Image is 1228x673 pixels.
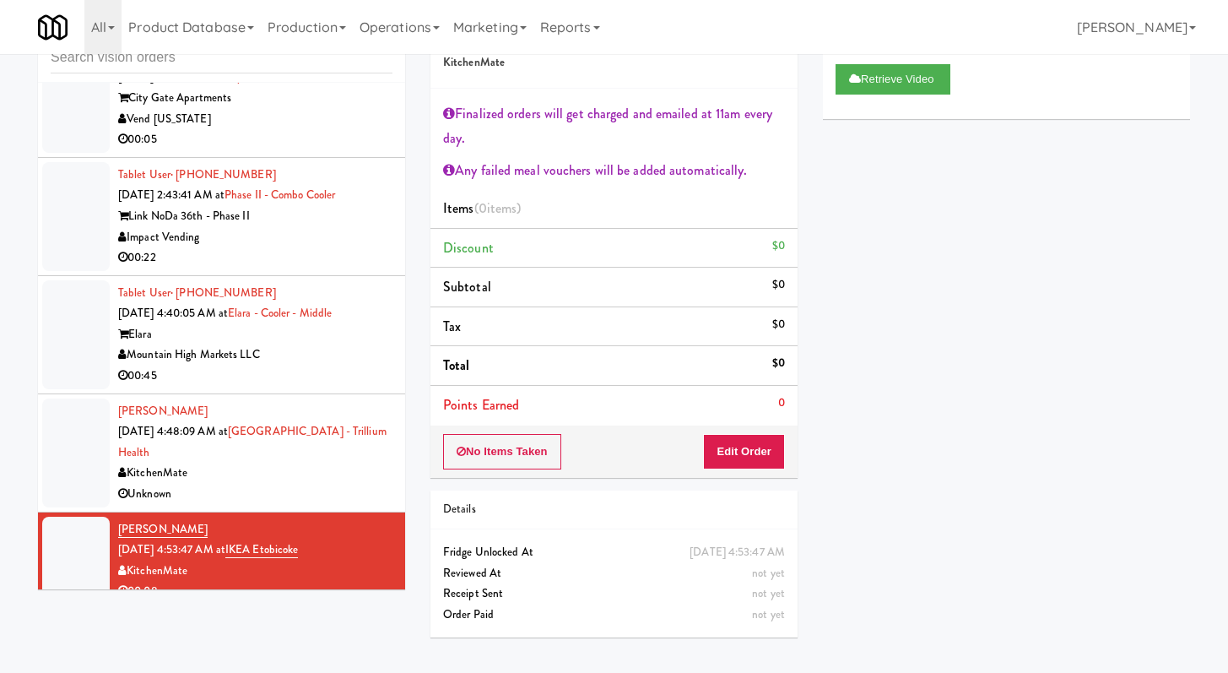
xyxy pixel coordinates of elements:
[118,561,392,582] div: KitchenMate
[474,198,522,218] span: (0 )
[443,57,785,69] h5: KitchenMate
[778,393,785,414] div: 0
[38,513,405,609] li: [PERSON_NAME][DATE] 4:53:47 AM atIKEA EtobicokeKitchenMate00:08
[38,394,405,513] li: [PERSON_NAME][DATE] 4:48:09 AM at[GEOGRAPHIC_DATA] - Trillium HealthKitchenMateUnknown
[38,158,405,276] li: Tablet User· [PHONE_NUMBER][DATE] 2:43:41 AM atPhase II - Combo CoolerLink NoDa 36th - Phase IIIm...
[443,355,470,375] span: Total
[38,276,405,394] li: Tablet User· [PHONE_NUMBER][DATE] 4:40:05 AM atElara - Cooler - MiddleElaraMountain High Markets ...
[51,42,392,73] input: Search vision orders
[225,187,335,203] a: Phase II - Combo Cooler
[118,423,387,460] a: [GEOGRAPHIC_DATA] - Trillium Health
[752,565,785,581] span: not yet
[443,158,785,183] div: Any failed meal vouchers will be added automatically.
[118,206,392,227] div: Link NoDa 36th - Phase II
[118,88,392,109] div: City Gate Apartments
[118,166,276,182] a: Tablet User· [PHONE_NUMBER]
[118,423,228,439] span: [DATE] 4:48:09 AM at
[118,403,208,419] a: [PERSON_NAME]
[443,317,461,336] span: Tax
[443,395,519,415] span: Points Earned
[690,542,785,563] div: [DATE] 4:53:47 AM
[443,499,785,520] div: Details
[443,605,785,626] div: Order Paid
[487,198,517,218] ng-pluralize: items
[118,463,392,484] div: KitchenMate
[118,247,392,269] div: 00:22
[118,129,392,150] div: 00:05
[225,541,298,558] a: IKEA Etobicoke
[443,583,785,605] div: Receipt Sent
[772,236,785,257] div: $0
[38,40,405,158] li: Tablet User· [PHONE_NUMBER][DATE] 3:32:41 PM atCity Gate - CoolerCity Gate ApartmentsVend [US_STA...
[752,585,785,601] span: not yet
[118,285,276,301] a: Tablet User· [PHONE_NUMBER]
[170,166,276,182] span: · [PHONE_NUMBER]
[772,274,785,296] div: $0
[443,542,785,563] div: Fridge Unlocked At
[772,353,785,374] div: $0
[118,187,225,203] span: [DATE] 2:43:41 AM at
[118,227,392,248] div: Impact Vending
[118,581,392,602] div: 00:08
[772,314,785,335] div: $0
[443,434,561,469] button: No Items Taken
[443,101,785,151] div: Finalized orders will get charged and emailed at 11am every day.
[118,109,392,130] div: Vend [US_STATE]
[836,64,950,95] button: Retrieve Video
[443,198,521,218] span: Items
[170,285,276,301] span: · [PHONE_NUMBER]
[443,238,494,258] span: Discount
[38,13,68,42] img: Micromart
[118,541,225,557] span: [DATE] 4:53:47 AM at
[228,305,332,321] a: Elara - Cooler - Middle
[118,345,392,366] div: Mountain High Markets LLC
[752,606,785,622] span: not yet
[118,305,228,321] span: [DATE] 4:40:05 AM at
[118,484,392,505] div: Unknown
[443,563,785,584] div: Reviewed At
[118,366,392,387] div: 00:45
[703,434,785,469] button: Edit Order
[118,521,208,538] a: [PERSON_NAME]
[443,277,491,296] span: Subtotal
[118,324,392,345] div: Elara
